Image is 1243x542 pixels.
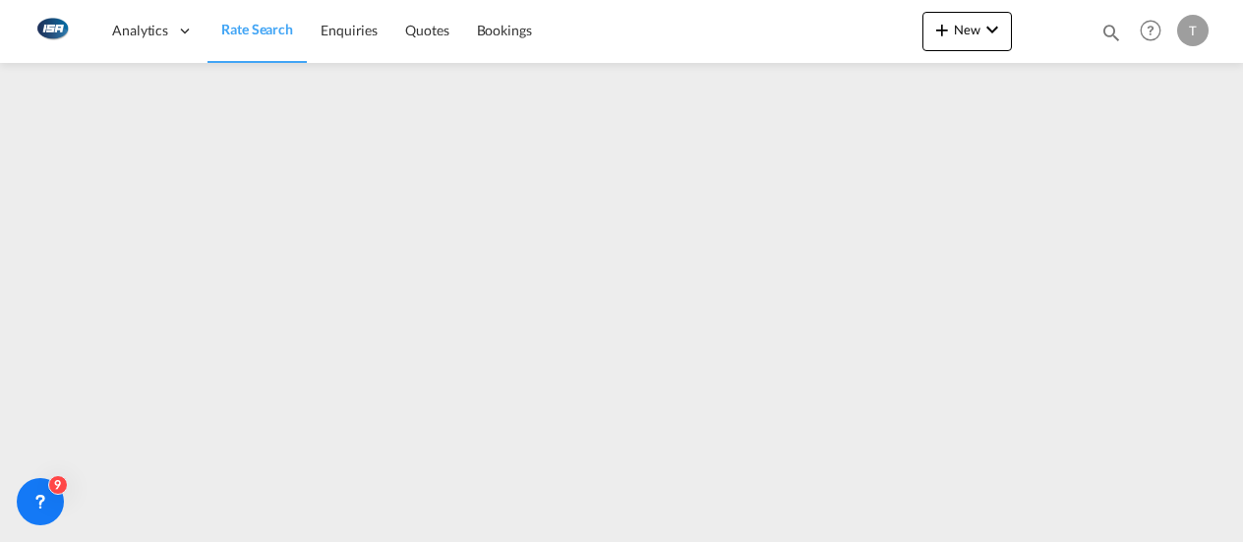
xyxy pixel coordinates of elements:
img: 1aa151c0c08011ec8d6f413816f9a227.png [30,9,74,53]
span: New [930,22,1004,37]
md-icon: icon-magnify [1100,22,1122,43]
span: Enquiries [321,22,378,38]
md-icon: icon-plus 400-fg [930,18,954,41]
span: Analytics [112,21,168,40]
span: Quotes [405,22,448,38]
div: Help [1134,14,1177,49]
span: Help [1134,14,1167,47]
span: Rate Search [221,21,293,37]
md-icon: icon-chevron-down [980,18,1004,41]
div: icon-magnify [1100,22,1122,51]
button: icon-plus 400-fgNewicon-chevron-down [922,12,1012,51]
div: T [1177,15,1209,46]
span: Bookings [477,22,532,38]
